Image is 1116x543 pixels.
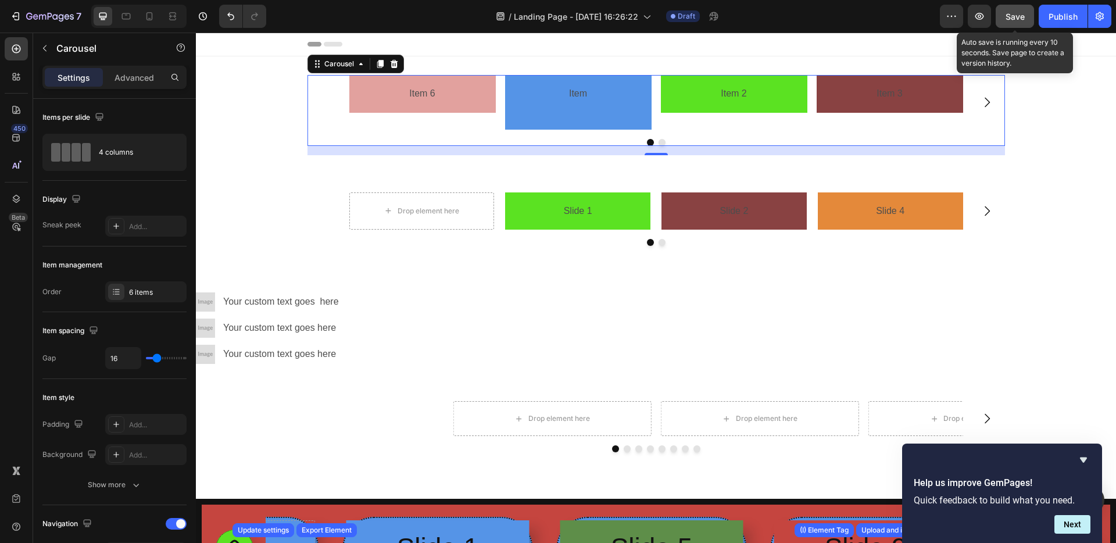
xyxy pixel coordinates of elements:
div: 4 columns [99,139,170,166]
button: Publish [1039,5,1088,28]
div: Add... [129,222,184,232]
button: Dot [474,413,481,420]
button: Carousel Next Arrow [775,162,807,195]
p: Advanced [115,72,154,84]
button: Dot [439,413,446,420]
div: Item style [42,392,74,403]
div: Update settings [238,525,289,535]
div: Carousel [126,26,160,37]
button: Dot [463,106,470,113]
span: Draft [678,11,695,22]
p: Slide 4 [632,170,757,187]
button: Upload and import [856,523,927,537]
button: Update settings [233,523,294,537]
div: Drop element here [332,381,394,391]
h2: Slide 5 [373,497,538,534]
div: Navigation [42,516,94,532]
button: (I) Element Tag [795,523,854,537]
p: Slide 2 [476,170,600,187]
button: Dot [451,106,458,113]
button: Dot [463,206,470,213]
div: Add... [129,420,184,430]
p: Item 2 [475,53,601,70]
button: Dot [486,413,493,420]
div: 6 items [129,287,184,298]
div: Order [42,287,62,297]
div: 450 [11,124,28,133]
button: Dot [428,413,435,420]
p: Item [320,53,445,70]
div: Drop element here [540,381,602,391]
p: Your custom text goes here [27,261,147,278]
button: Dot [451,413,458,420]
iframe: To enrich screen reader interactions, please activate Accessibility in Grammarly extension settings [196,33,1116,543]
h2: Slide 4 [801,497,965,534]
div: Background [42,447,99,463]
button: 7 [5,5,87,28]
p: Settings [58,72,90,84]
div: Upload and import [861,525,922,535]
div: Item management [42,260,102,270]
h2: Slide 1 [159,497,324,534]
h2: Slide 2 [587,497,752,534]
p: Slide 1 [320,170,444,187]
div: Sneak peek [42,220,81,230]
p: Carousel [56,41,155,55]
div: Your custom text goes here [26,312,148,331]
span: Save [1006,12,1025,22]
div: Padding [42,417,85,433]
h2: Help us improve GemPages! [914,476,1090,490]
div: Undo/Redo [219,5,266,28]
button: Carousel Next Arrow [863,497,900,535]
button: Next question [1054,515,1090,534]
button: Carousel Next Arrow [775,53,807,86]
div: Export Element [302,525,352,535]
p: Item 3 [631,53,757,70]
div: Your custom text goes here [26,286,148,305]
div: Drop element here [747,381,809,391]
div: Help us improve GemPages! [914,453,1090,534]
button: Hide survey [1076,453,1090,467]
div: Show more [88,479,142,491]
button: Show more [42,474,187,495]
button: Carousel Back Arrow [20,497,58,535]
p: Quick feedback to build what you need. [914,495,1090,506]
span: / [509,10,512,23]
div: Publish [1049,10,1078,23]
div: (I) Element Tag [800,525,849,535]
button: Carousel Next Arrow [775,370,807,402]
div: Item spacing [42,323,101,339]
button: Dot [451,206,458,213]
button: Dot [498,413,505,420]
button: Dot [416,413,423,420]
button: Export Element [296,523,357,537]
div: Display [42,192,83,208]
div: Items per slide [42,110,106,126]
div: Drop element here [202,174,263,183]
button: Save [996,5,1034,28]
p: 7 [76,9,81,23]
div: Add... [129,450,184,460]
button: Dot [463,413,470,420]
div: Beta [9,213,28,222]
div: Gap [42,353,56,363]
span: Landing Page - [DATE] 16:26:22 [514,10,638,23]
input: Auto [106,348,141,369]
